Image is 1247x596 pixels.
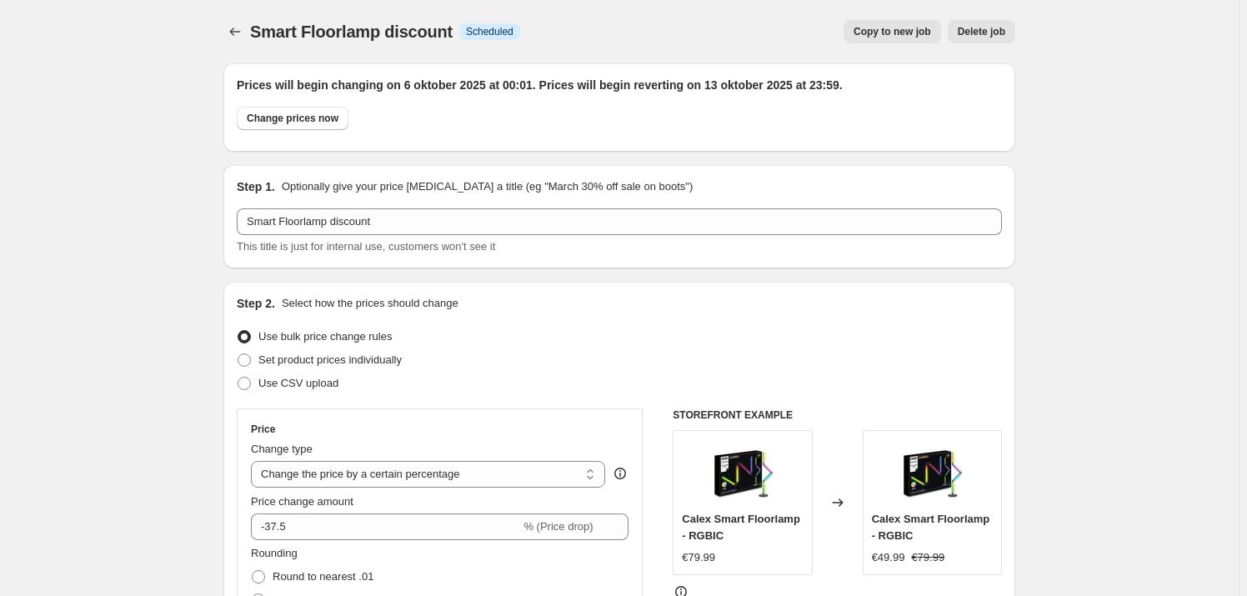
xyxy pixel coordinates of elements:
input: 30% off holiday sale [237,208,1002,235]
img: Calex-Smart-Floorlamp-RGBIC_80x.png [899,439,965,506]
span: Scheduled [466,25,513,38]
div: €79.99 [682,549,715,566]
button: Delete job [948,20,1015,43]
h2: Step 2. [237,295,275,312]
h3: Price [251,423,275,436]
img: Calex-Smart-Floorlamp-RGBIC_80x.png [709,439,776,506]
div: help [612,465,629,482]
span: % (Price drop) [523,520,593,533]
strike: €79.99 [911,549,944,566]
span: Use CSV upload [258,377,338,389]
span: Delete job [958,25,1005,38]
h6: STOREFRONT EXAMPLE [673,408,1002,422]
span: Round to nearest .01 [273,570,373,583]
span: Calex Smart Floorlamp - RGBIC [682,513,800,542]
button: Change prices now [237,107,348,130]
span: Price change amount [251,495,353,508]
span: Change type [251,443,313,455]
span: Calex Smart Floorlamp - RGBIC [872,513,990,542]
div: €49.99 [872,549,905,566]
p: Optionally give your price [MEDICAL_DATA] a title (eg "March 30% off sale on boots") [282,178,693,195]
span: Rounding [251,547,298,559]
span: This title is just for internal use, customers won't see it [237,240,495,253]
button: Copy to new job [844,20,941,43]
h2: Prices will begin changing on 6 oktober 2025 at 00:01. Prices will begin reverting on 13 oktober ... [237,77,1002,93]
span: Set product prices individually [258,353,402,366]
input: -15 [251,513,520,540]
span: Copy to new job [854,25,931,38]
h2: Step 1. [237,178,275,195]
span: Change prices now [247,112,338,125]
p: Select how the prices should change [282,295,458,312]
span: Smart Floorlamp discount [250,23,453,41]
button: Price change jobs [223,20,247,43]
span: Use bulk price change rules [258,330,392,343]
